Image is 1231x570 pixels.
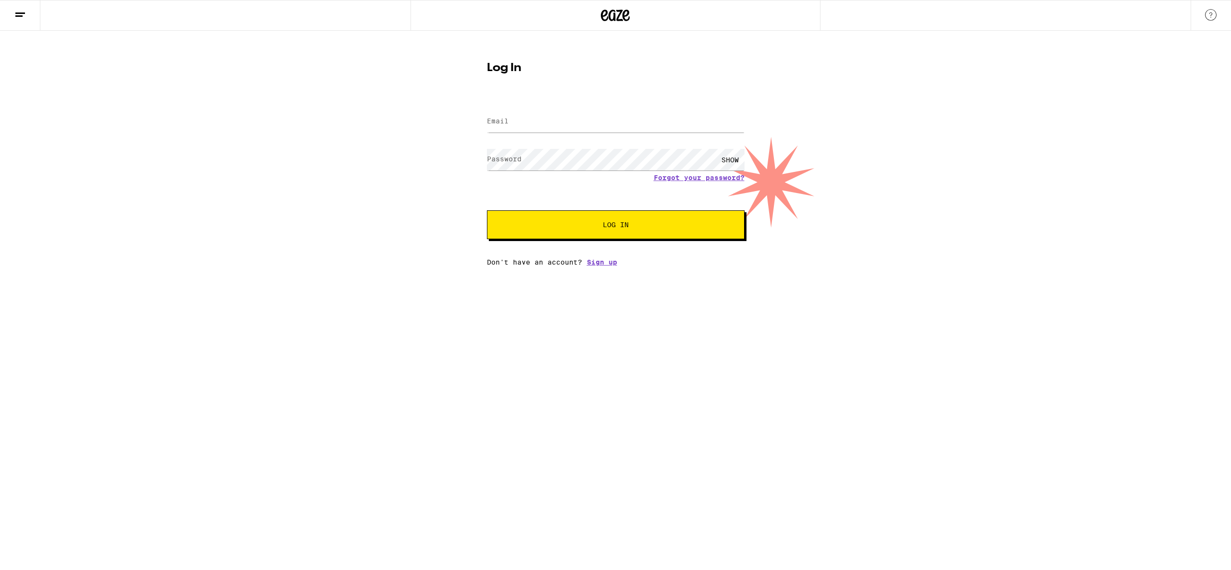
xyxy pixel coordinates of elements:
div: Don't have an account? [487,258,745,266]
span: Log In [603,221,629,228]
label: Email [487,117,509,125]
input: Email [487,111,745,133]
h1: Log In [487,62,745,74]
a: Forgot your password? [654,174,745,182]
a: Sign up [587,258,617,266]
div: SHOW [716,149,745,170]
button: Log In [487,210,745,239]
label: Password [487,155,522,163]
